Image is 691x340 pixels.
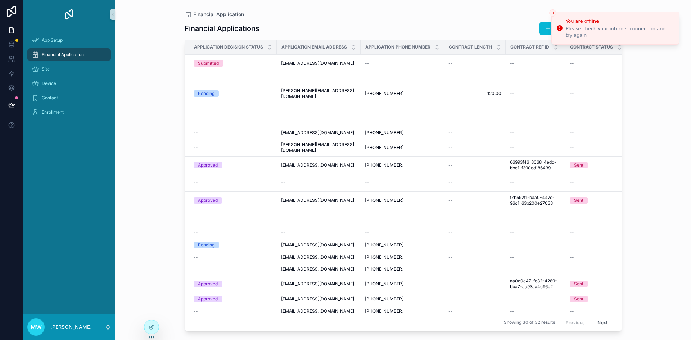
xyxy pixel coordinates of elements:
[365,60,440,66] a: --
[281,44,347,50] span: Application Email Address
[592,317,613,328] button: Next
[27,48,111,61] a: Financial Application
[281,60,354,66] span: [EMAIL_ADDRESS][DOMAIN_NAME]
[448,60,501,66] a: --
[448,242,501,248] a: --
[365,230,440,236] a: --
[448,198,501,203] a: --
[42,37,63,43] span: App Setup
[570,75,574,81] span: --
[194,230,272,236] a: --
[365,296,403,302] span: [PHONE_NUMBER]
[194,254,198,260] span: --
[365,281,440,287] a: [PHONE_NUMBER]
[449,44,492,50] span: Contract Length
[281,162,356,168] a: [EMAIL_ADDRESS][DOMAIN_NAME]
[50,323,92,331] p: [PERSON_NAME]
[194,75,198,81] span: --
[365,60,369,66] span: --
[448,215,453,221] span: --
[510,91,561,96] a: --
[448,75,501,81] a: --
[198,197,218,204] div: Approved
[365,44,430,50] span: Application Phone Number
[510,118,514,124] span: --
[281,254,354,260] span: [EMAIL_ADDRESS][DOMAIN_NAME]
[570,60,622,66] a: --
[570,254,622,260] a: --
[193,11,244,18] span: Financial Application
[194,145,272,150] a: --
[194,215,198,221] span: --
[510,106,561,112] a: --
[570,266,574,272] span: --
[570,130,622,136] a: --
[194,118,272,124] a: --
[510,44,549,50] span: Contract Ref ID
[194,180,198,186] span: --
[365,254,403,260] span: [PHONE_NUMBER]
[510,180,561,186] a: --
[510,308,561,314] a: --
[570,106,622,112] a: --
[281,266,356,272] a: [EMAIL_ADDRESS][DOMAIN_NAME]
[510,278,561,290] a: aa0c0e47-fe32-4289-bba7-aa93aa4c96d2
[194,215,272,221] a: --
[42,81,56,86] span: Device
[510,296,514,302] span: --
[365,242,440,248] a: [PHONE_NUMBER]
[510,159,561,171] a: 66993f46-8068-4edd-bbe1-f390ed186439
[42,109,64,115] span: Enrollment
[570,44,613,50] span: Contract Status
[281,88,356,99] span: [PERSON_NAME][EMAIL_ADDRESS][DOMAIN_NAME]
[281,106,285,112] span: --
[448,162,501,168] a: --
[365,242,403,248] span: [PHONE_NUMBER]
[566,26,673,38] div: Please check your internet connection and try again
[194,118,198,124] span: --
[448,106,453,112] span: --
[365,91,440,96] a: [PHONE_NUMBER]
[570,215,622,221] a: --
[194,230,198,236] span: --
[281,296,354,302] span: [EMAIL_ADDRESS][DOMAIN_NAME]
[570,180,622,186] a: --
[281,118,285,124] span: --
[448,91,501,96] span: 120.00
[365,106,440,112] a: --
[510,254,514,260] span: --
[194,130,272,136] a: --
[281,230,356,236] a: --
[448,254,501,260] a: --
[365,130,440,136] a: [PHONE_NUMBER]
[365,296,440,302] a: [PHONE_NUMBER]
[194,242,272,248] a: Pending
[574,296,583,302] div: Sent
[194,180,272,186] a: --
[448,230,453,236] span: --
[27,34,111,47] a: App Setup
[365,215,440,221] a: --
[194,130,198,136] span: --
[365,75,369,81] span: --
[574,281,583,287] div: Sent
[510,60,514,66] span: --
[510,308,514,314] span: --
[570,145,574,150] span: --
[281,142,356,153] a: [PERSON_NAME][EMAIL_ADDRESS][DOMAIN_NAME]
[510,230,561,236] a: --
[194,145,198,150] span: --
[42,52,84,58] span: Financial Application
[448,308,501,314] a: --
[510,118,561,124] a: --
[570,308,574,314] span: --
[281,296,356,302] a: [EMAIL_ADDRESS][DOMAIN_NAME]
[448,242,453,248] span: --
[566,18,673,25] div: You are offline
[31,323,42,331] span: MW
[185,11,244,18] a: Financial Application
[510,296,561,302] a: --
[570,197,622,204] a: Sent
